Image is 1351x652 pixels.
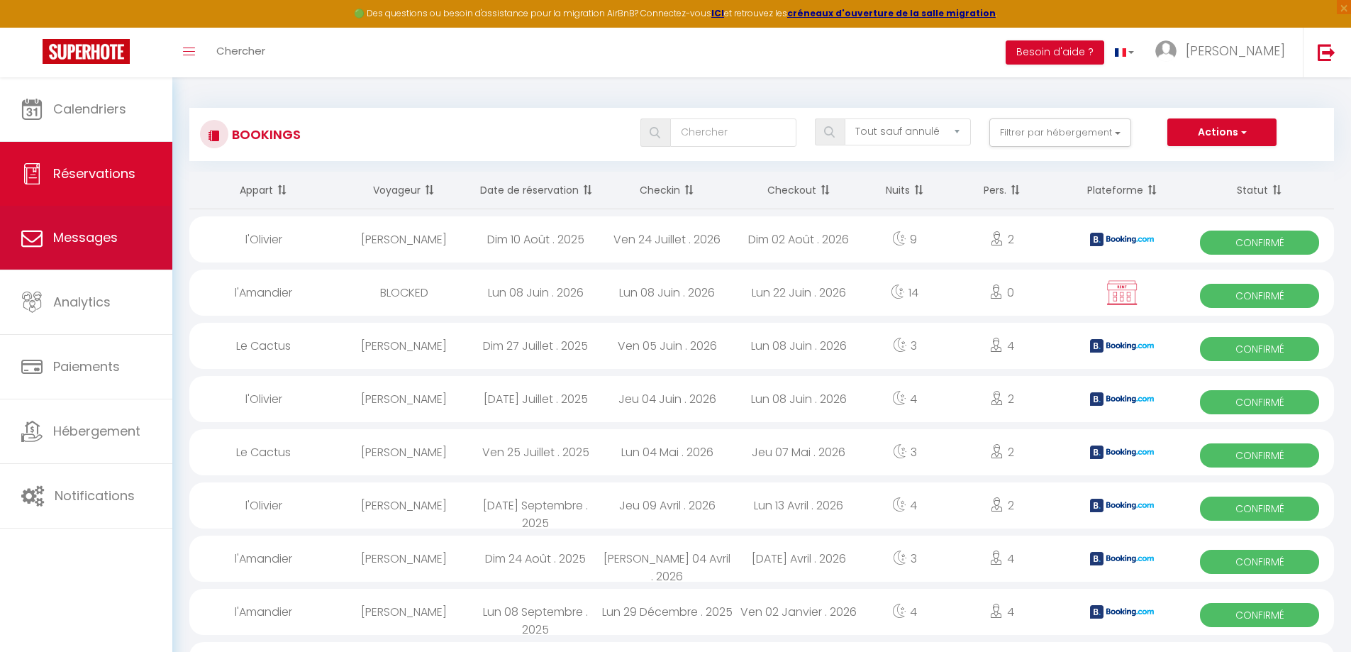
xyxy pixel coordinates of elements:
span: Paiements [53,358,120,375]
span: Calendriers [53,100,126,118]
th: Sort by channel [1060,172,1186,209]
button: Filtrer par hébergement [989,118,1131,147]
h3: Bookings [228,118,301,150]
span: Messages [53,228,118,246]
img: logout [1318,43,1335,61]
img: Super Booking [43,39,130,64]
span: Analytics [53,293,111,311]
th: Sort by rentals [189,172,338,209]
th: Sort by nights [864,172,945,209]
th: Sort by status [1185,172,1334,209]
th: Sort by checkout [733,172,865,209]
button: Besoin d'aide ? [1006,40,1104,65]
th: Sort by checkin [601,172,733,209]
a: ... [PERSON_NAME] [1145,28,1303,77]
a: ICI [711,7,724,19]
button: Ouvrir le widget de chat LiveChat [11,6,54,48]
span: Hébergement [53,422,140,440]
img: ... [1155,40,1177,62]
a: créneaux d'ouverture de la salle migration [787,7,996,19]
th: Sort by guest [338,172,470,209]
input: Chercher [670,118,796,147]
span: [PERSON_NAME] [1186,42,1285,60]
th: Sort by booking date [469,172,601,209]
a: Chercher [206,28,276,77]
span: Réservations [53,165,135,182]
th: Sort by people [945,172,1059,209]
span: Chercher [216,43,265,58]
span: Notifications [55,487,135,504]
button: Actions [1167,118,1277,147]
iframe: Chat [1291,588,1340,641]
